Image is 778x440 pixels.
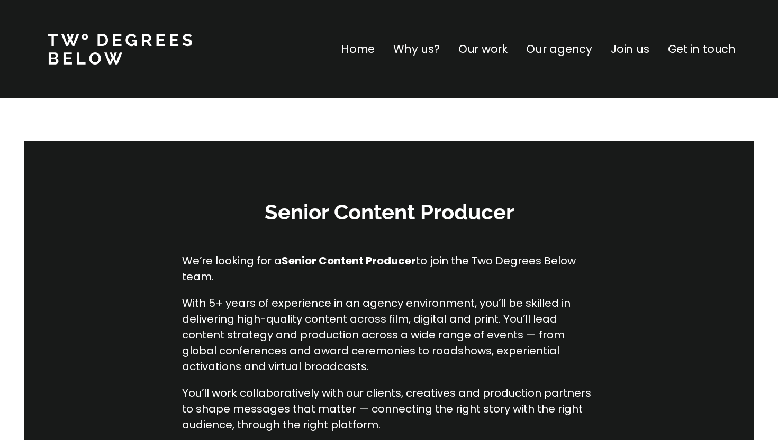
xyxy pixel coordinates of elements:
[230,198,548,226] h3: Senior Content Producer
[182,253,596,285] p: We’re looking for a to join the Two Degrees Below team.
[668,41,736,58] a: Get in touch
[611,41,649,58] a: Join us
[526,41,592,58] a: Our agency
[282,253,416,268] strong: Senior Content Producer
[182,295,596,374] p: With 5+ years of experience in an agency environment, you’ll be skilled in delivering high-qualit...
[341,41,375,58] a: Home
[393,41,440,58] a: Why us?
[458,41,508,58] a: Our work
